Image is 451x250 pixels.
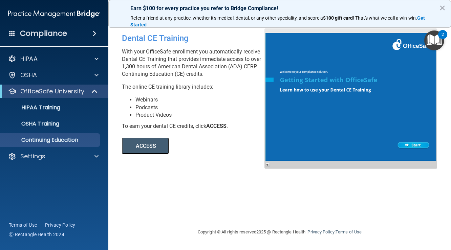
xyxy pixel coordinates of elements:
div: Dental CE Training [122,28,270,48]
p: HIPAA [20,55,38,63]
p: The online CE training library includes: [122,83,270,91]
span: ! That's what we call a win-win. [353,15,417,21]
p: Earn $100 for every practice you refer to Bridge Compliance! [130,5,429,12]
b: ACCESS [206,123,227,129]
li: Product Videos [135,111,270,119]
button: Close [439,2,446,13]
p: Continuing Education [4,137,97,143]
h4: Compliance [20,29,67,38]
div: To earn your dental CE credits, click . [122,122,270,130]
strong: $100 gift card [323,15,353,21]
a: OSHA [8,71,99,79]
p: OSHA Training [4,120,59,127]
a: Terms of Use [9,222,37,228]
a: Privacy Policy [307,229,334,234]
div: Copyright © All rights reserved 2025 @ Rectangle Health | | [156,221,403,243]
div: 2 [442,35,444,43]
li: Podcasts [135,104,270,111]
a: Privacy Policy [45,222,76,228]
a: Get Started [130,15,426,27]
a: OfficeSafe University [8,87,98,95]
p: OSHA [20,71,37,79]
iframe: Drift Widget Chat Controller [334,202,443,229]
span: Ⓒ Rectangle Health 2024 [9,231,64,238]
span: Refer a friend at any practice, whether it's medical, dental, or any other speciality, and score a [130,15,323,21]
li: Webinars [135,96,270,104]
p: HIPAA Training [4,104,60,111]
a: HIPAA [8,55,99,63]
a: ACCESS [122,144,307,149]
p: OfficeSafe University [20,87,84,95]
p: Settings [20,152,45,160]
button: ACCESS [122,138,169,154]
img: PMB logo [8,7,100,21]
a: Terms of Use [336,229,362,234]
a: Settings [8,152,99,160]
p: With your OfficeSafe enrollment you automatically receive Dental CE Training that provides immedi... [122,48,270,78]
button: Open Resource Center, 2 new notifications [424,30,444,50]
